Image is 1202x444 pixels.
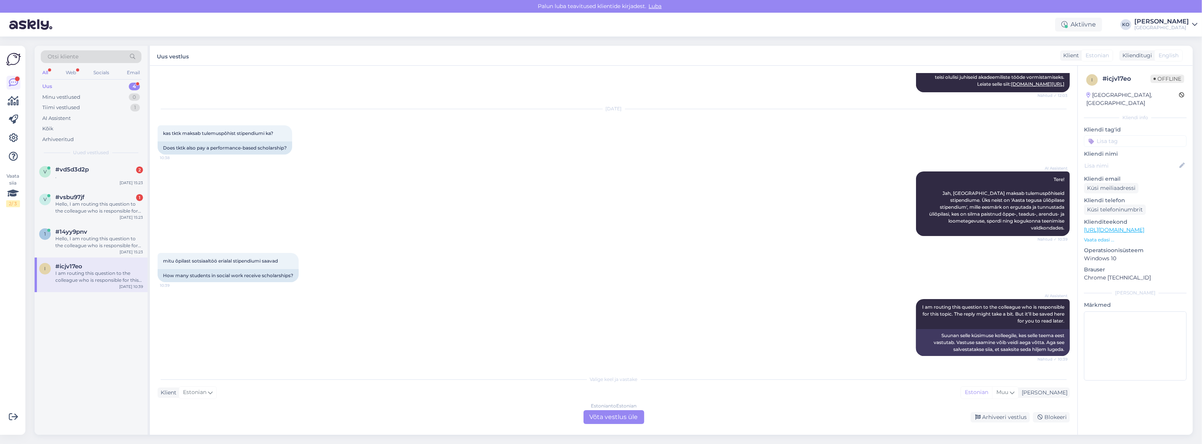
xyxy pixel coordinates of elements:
span: Luba [647,3,664,10]
div: Web [64,68,78,78]
a: [PERSON_NAME][GEOGRAPHIC_DATA] [1134,18,1197,31]
div: Klient [158,389,176,397]
div: I am routing this question to the colleague who is responsible for this topic. The reply might ta... [55,270,143,284]
div: [DATE] [158,105,1070,112]
div: Võta vestlus üle [584,410,644,424]
span: AI Assistent [1039,165,1067,171]
div: KO [1121,19,1131,30]
span: Muu [996,389,1008,396]
div: [GEOGRAPHIC_DATA] [1134,25,1189,31]
div: Kõik [42,125,53,133]
div: Blokeeri [1033,412,1070,422]
div: Arhiveeritud [42,136,74,143]
span: #14yy9pnv [55,228,87,235]
div: Kliendi info [1084,114,1187,121]
div: Estonian to Estonian [591,402,637,409]
input: Lisa tag [1084,135,1187,147]
div: Hello, I am routing this question to the colleague who is responsible for this topic. The reply m... [55,235,143,249]
span: Offline [1150,75,1184,83]
span: I am routing this question to the colleague who is responsible for this topic. The reply might ta... [922,304,1066,324]
p: Operatsioonisüsteem [1084,246,1187,254]
div: 4 [129,83,140,90]
div: 1 [130,104,140,111]
div: Klient [1060,52,1079,60]
p: Märkmed [1084,301,1187,309]
span: Estonian [1086,52,1109,60]
img: Askly Logo [6,52,21,67]
span: kas tktk maksab tulemuspõhist stipendiumi ka? [163,130,273,136]
span: Otsi kliente [48,53,78,61]
p: Kliendi telefon [1084,196,1187,205]
div: [GEOGRAPHIC_DATA], [GEOGRAPHIC_DATA] [1086,91,1179,107]
div: . [55,173,143,180]
p: Klienditeekond [1084,218,1187,226]
span: Nähtud ✓ 10:39 [1037,236,1067,242]
div: 2 [136,166,143,173]
div: [DATE] 10:39 [119,284,143,289]
div: AI Assistent [42,115,71,122]
div: Aktiivne [1055,18,1102,32]
span: i [1091,77,1093,83]
div: 1 [136,194,143,201]
div: [PERSON_NAME] [1084,289,1187,296]
div: Minu vestlused [42,93,80,101]
div: Küsi meiliaadressi [1084,183,1139,193]
div: 2 / 3 [6,200,20,207]
div: Socials [92,68,111,78]
p: Chrome [TECHNICAL_ID] [1084,274,1187,282]
span: Uued vestlused [73,149,109,156]
div: Arhiveeri vestlus [971,412,1030,422]
div: Hello, I am routing this question to the colleague who is responsible for this topic. The reply m... [55,201,143,215]
span: 1 [44,231,46,237]
p: Kliendi nimi [1084,150,1187,158]
a: [URL][DOMAIN_NAME] [1084,226,1144,233]
div: 0 [129,93,140,101]
span: 10:38 [160,155,189,161]
div: # icjv17eo [1102,74,1150,83]
span: Nähtud ✓ 10:39 [1037,356,1067,362]
input: Lisa nimi [1084,161,1178,170]
div: [DATE] 15:23 [120,249,143,255]
span: v [43,196,47,202]
span: #vd5d3d2p [55,166,89,173]
div: Valige keel ja vastake [158,376,1070,383]
p: Vaata edasi ... [1084,236,1187,243]
p: Brauser [1084,266,1187,274]
div: Suunan selle küsimuse kolleegile, kes selle teema eest vastutab. Vastuse saamine võib veidi aega ... [916,329,1070,356]
div: Email [125,68,141,78]
p: Kliendi email [1084,175,1187,183]
div: Does tktk also pay a performance-based scholarship? [158,141,292,155]
div: All [41,68,50,78]
div: [DATE] 15:23 [120,180,143,186]
div: How many students in social work receive scholarships? [158,269,299,282]
div: [DATE] 15:23 [120,215,143,220]
p: Kliendi tag'id [1084,126,1187,134]
span: AI Assistent [1039,293,1067,299]
span: mitu õpilast sotsiaaltöö erialal stipendiumi saavad [163,258,278,264]
a: [DOMAIN_NAME][URL] [1011,81,1064,87]
span: #icjv17eo [55,263,82,270]
span: i [44,266,46,271]
div: Estonian [961,387,992,398]
span: #vsbu97jf [55,194,85,201]
span: v [43,169,47,175]
div: Vaata siia [6,173,20,207]
span: English [1159,52,1179,60]
p: Windows 10 [1084,254,1187,263]
div: Klienditugi [1119,52,1152,60]
span: Nähtud ✓ 12:03 [1037,93,1067,98]
span: Estonian [183,388,206,397]
label: Uus vestlus [157,50,189,61]
div: Tiimi vestlused [42,104,80,111]
span: 10:39 [160,283,189,288]
div: Uus [42,83,52,90]
div: [PERSON_NAME] [1134,18,1189,25]
div: Küsi telefoninumbrit [1084,205,1146,215]
div: [PERSON_NAME] [1019,389,1067,397]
